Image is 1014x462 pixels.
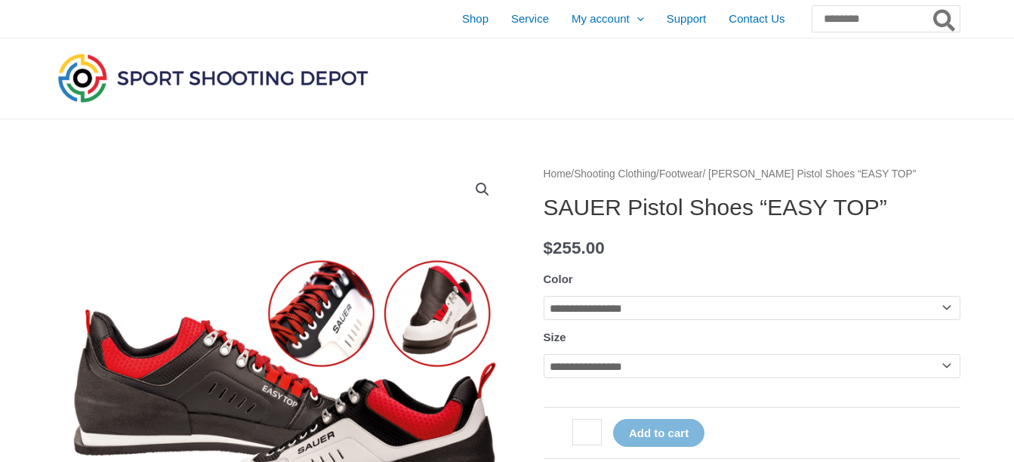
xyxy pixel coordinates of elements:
[469,176,496,203] a: View full-screen image gallery
[544,331,566,343] label: Size
[613,419,704,447] button: Add to cart
[544,273,573,285] label: Color
[544,165,960,184] nav: Breadcrumb
[659,168,703,180] a: Footwear
[544,194,960,221] h1: SAUER Pistol Shoes “EASY TOP”
[930,6,960,32] button: Search
[54,50,371,106] img: Sport Shooting Depot
[572,419,602,445] input: Product quantity
[544,239,605,257] bdi: 255.00
[544,239,553,257] span: $
[574,168,656,180] a: Shooting Clothing
[544,168,572,180] a: Home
